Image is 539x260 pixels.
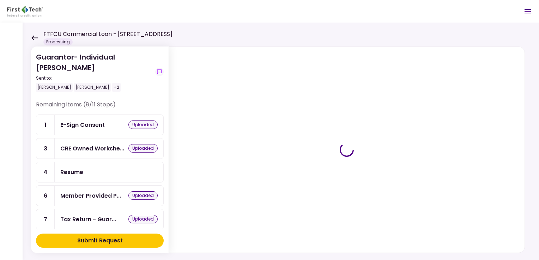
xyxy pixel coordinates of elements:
[36,114,164,135] a: 1E-Sign Consentuploaded
[36,138,55,159] div: 3
[36,162,164,182] a: 4Resume
[36,75,152,81] div: Sent to:
[36,52,152,92] div: Guarantor- Individual [PERSON_NAME]
[112,83,121,92] div: +2
[43,38,73,45] div: Processing
[60,191,121,200] div: Member Provided PFS
[128,191,158,200] div: uploaded
[36,186,55,206] div: 6
[36,83,73,92] div: [PERSON_NAME]
[60,120,105,129] div: E-Sign Consent
[60,215,116,224] div: Tax Return - Guarantor
[60,168,83,177] div: Resume
[36,115,55,135] div: 1
[519,3,536,20] button: Open menu
[36,185,164,206] a: 6Member Provided PFSuploaded
[128,144,158,153] div: uploaded
[36,162,55,182] div: 4
[36,209,55,229] div: 7
[60,144,124,153] div: CRE Owned Worksheet
[155,68,164,76] button: show-messages
[36,209,164,230] a: 7Tax Return - Guarantoruploaded
[77,236,123,245] div: Submit Request
[128,215,158,223] div: uploaded
[43,30,172,38] h1: FTFCU Commercial Loan - [STREET_ADDRESS]
[128,120,158,129] div: uploaded
[7,6,43,17] img: Partner icon
[74,83,111,92] div: [PERSON_NAME]
[36,138,164,159] a: 3CRE Owned Worksheetuploaded
[36,100,164,114] div: Remaining items (8/11 Steps)
[36,234,164,248] button: Submit Request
